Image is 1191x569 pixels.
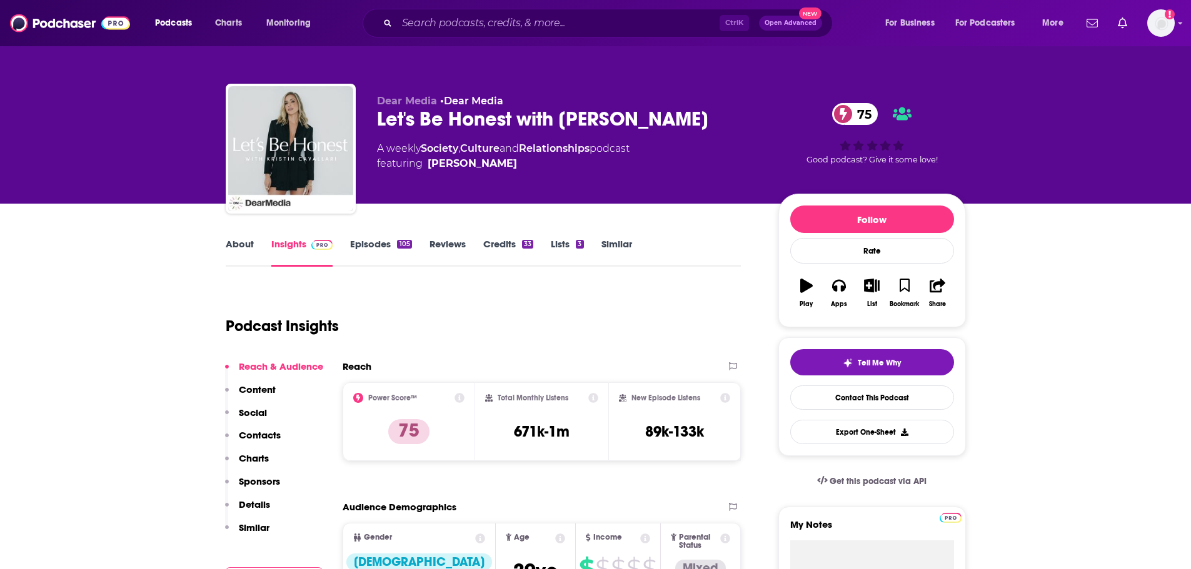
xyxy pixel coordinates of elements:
[258,13,327,33] button: open menu
[226,317,339,335] h1: Podcast Insights
[1113,12,1132,34] a: Show notifications dropdown
[1165,9,1175,19] svg: Add a profile image
[888,270,921,315] button: Bookmark
[519,142,590,154] a: Relationships
[239,429,281,441] p: Contacts
[350,238,411,267] a: Episodes105
[364,533,392,542] span: Gender
[807,466,937,497] a: Get this podcast via API
[368,393,417,402] h2: Power Score™
[388,419,430,444] p: 75
[720,15,749,31] span: Ctrl K
[225,429,281,452] button: Contacts
[377,141,630,171] div: A weekly podcast
[215,14,242,32] span: Charts
[831,300,847,308] div: Apps
[551,238,583,267] a: Lists3
[444,95,503,107] a: Dear Media
[225,452,269,475] button: Charts
[428,156,517,171] a: Kristin Cavallari
[225,360,323,383] button: Reach & Audience
[576,240,583,249] div: 3
[799,7,822,19] span: New
[790,518,954,540] label: My Notes
[239,475,280,487] p: Sponsors
[239,360,323,372] p: Reach & Audience
[514,533,530,542] span: Age
[239,383,276,395] p: Content
[830,476,927,487] span: Get this podcast via API
[522,240,533,249] div: 33
[343,501,456,513] h2: Audience Demographics
[239,452,269,464] p: Charts
[458,142,460,154] span: ,
[790,238,954,264] div: Rate
[225,475,280,498] button: Sponsors
[397,240,411,249] div: 105
[855,270,888,315] button: List
[266,14,311,32] span: Monitoring
[940,511,962,523] a: Pro website
[239,522,269,533] p: Similar
[460,142,500,154] a: Culture
[377,95,437,107] span: Dear Media
[807,155,938,164] span: Good podcast? Give it some love!
[832,103,878,125] a: 75
[10,11,130,35] img: Podchaser - Follow, Share and Rate Podcasts
[1033,13,1079,33] button: open menu
[593,533,622,542] span: Income
[645,422,704,441] h3: 89k-133k
[1147,9,1175,37] button: Show profile menu
[790,270,823,315] button: Play
[845,103,878,125] span: 75
[514,422,570,441] h3: 671k-1m
[397,13,720,33] input: Search podcasts, credits, & more...
[430,238,466,267] a: Reviews
[225,383,276,407] button: Content
[377,156,630,171] span: featuring
[921,270,953,315] button: Share
[225,522,269,545] button: Similar
[225,498,270,522] button: Details
[823,270,855,315] button: Apps
[239,407,267,418] p: Social
[500,142,519,154] span: and
[440,95,503,107] span: •
[1147,9,1175,37] img: User Profile
[885,14,935,32] span: For Business
[498,393,568,402] h2: Total Monthly Listens
[228,86,353,211] img: Let's Be Honest with Kristin Cavallari
[421,142,458,154] a: Society
[765,20,817,26] span: Open Advanced
[271,238,333,267] a: InsightsPodchaser Pro
[207,13,249,33] a: Charts
[226,238,254,267] a: About
[601,238,632,267] a: Similar
[679,533,718,550] span: Parental Status
[146,13,208,33] button: open menu
[239,498,270,510] p: Details
[843,358,853,368] img: tell me why sparkle
[790,349,954,375] button: tell me why sparkleTell Me Why
[778,95,966,172] div: 75Good podcast? Give it some love!
[1082,12,1103,34] a: Show notifications dropdown
[790,205,954,233] button: Follow
[374,9,845,37] div: Search podcasts, credits, & more...
[343,360,371,372] h2: Reach
[790,420,954,444] button: Export One-Sheet
[631,393,700,402] h2: New Episode Listens
[800,300,813,308] div: Play
[1042,14,1063,32] span: More
[759,16,822,31] button: Open AdvancedNew
[955,14,1015,32] span: For Podcasters
[890,300,919,308] div: Bookmark
[483,238,533,267] a: Credits33
[877,13,950,33] button: open menu
[311,240,333,250] img: Podchaser Pro
[929,300,946,308] div: Share
[1147,9,1175,37] span: Logged in as PTEPR25
[940,513,962,523] img: Podchaser Pro
[858,358,901,368] span: Tell Me Why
